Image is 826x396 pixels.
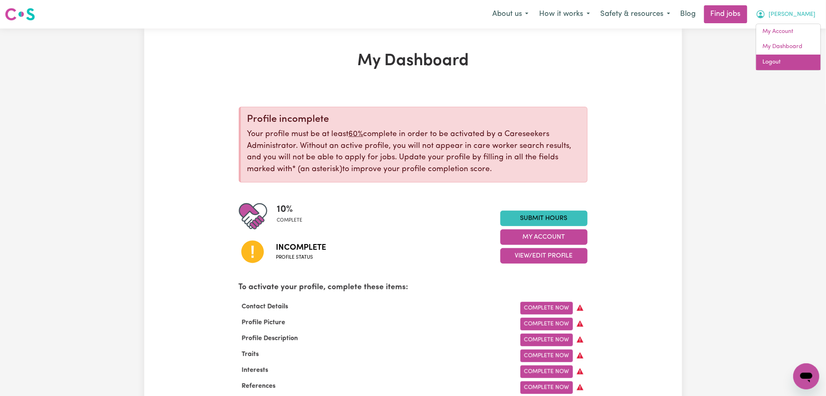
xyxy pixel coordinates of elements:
[239,304,292,310] span: Contact Details
[500,229,588,245] button: My Account
[277,202,303,217] span: 10 %
[769,10,816,19] span: [PERSON_NAME]
[676,5,701,23] a: Blog
[5,5,35,24] a: Careseekers logo
[751,6,821,23] button: My Account
[239,367,272,374] span: Interests
[704,5,747,23] a: Find jobs
[520,334,573,346] a: Complete Now
[247,129,581,176] p: Your profile must be at least complete in order to be activated by a Careseekers Administrator. W...
[277,202,309,231] div: Profile completeness: 10%
[5,7,35,22] img: Careseekers logo
[520,302,573,315] a: Complete Now
[520,318,573,330] a: Complete Now
[520,381,573,394] a: Complete Now
[756,39,821,55] a: My Dashboard
[239,351,262,358] span: Traits
[293,165,343,173] span: an asterisk
[349,130,363,138] u: 60%
[756,24,821,70] div: My Account
[595,6,676,23] button: Safety & resources
[756,55,821,70] a: Logout
[239,51,588,71] h1: My Dashboard
[247,114,581,125] div: Profile incomplete
[500,248,588,264] button: View/Edit Profile
[793,363,819,389] iframe: Button to launch messaging window
[756,24,821,40] a: My Account
[239,383,279,389] span: References
[500,211,588,226] a: Submit Hours
[277,217,303,224] span: complete
[276,254,326,261] span: Profile status
[520,365,573,378] a: Complete Now
[239,319,289,326] span: Profile Picture
[239,282,588,294] p: To activate your profile, complete these items:
[276,242,326,254] span: Incomplete
[487,6,534,23] button: About us
[534,6,595,23] button: How it works
[239,335,302,342] span: Profile Description
[520,350,573,362] a: Complete Now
